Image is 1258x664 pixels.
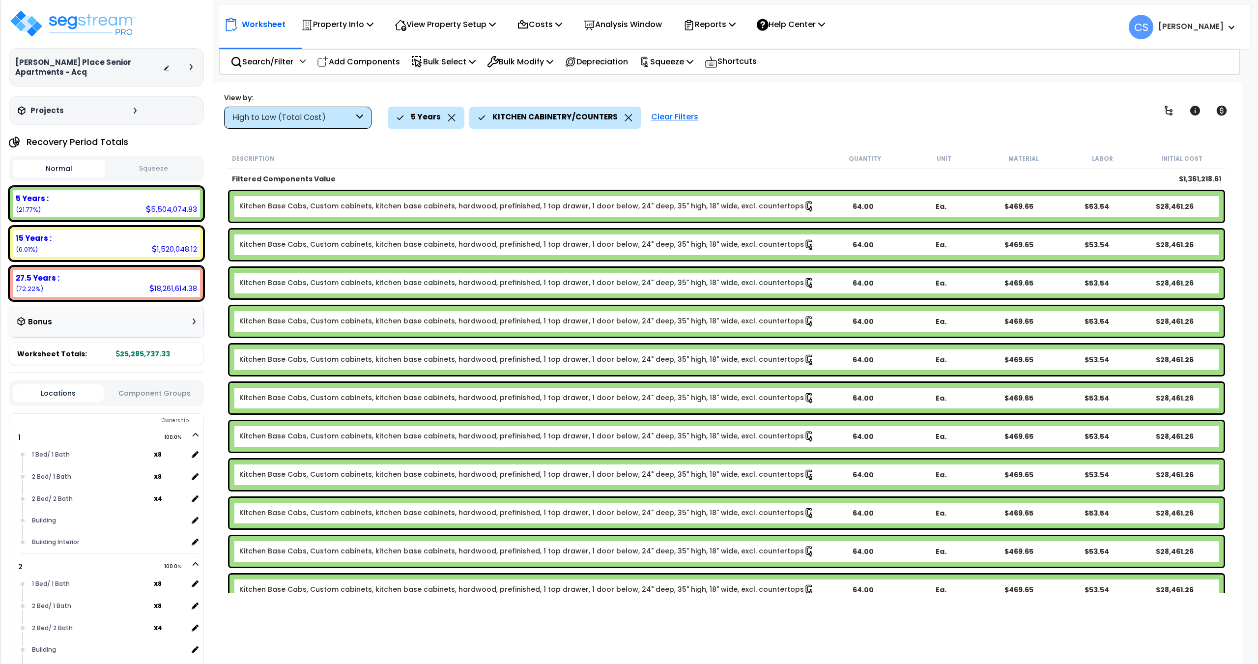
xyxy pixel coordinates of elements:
div: $28,461.26 [1136,393,1214,403]
b: 27.5 Years : [16,273,59,283]
div: Clear Filters [646,107,703,128]
div: 64.00 [824,547,902,556]
span: CS [1129,15,1153,39]
small: 8 [158,451,162,459]
span: location multiplier [154,470,188,483]
div: $53.54 [1058,317,1136,326]
small: 72.22100800016497% [16,285,43,293]
small: 8 [158,473,162,481]
div: 18,261,614.38 [149,283,197,293]
b: x [154,449,162,459]
small: 6.011484261511151% [16,245,38,254]
h3: [PERSON_NAME] Place Senior Apartments - Acq [15,58,163,77]
div: $53.54 [1058,202,1136,211]
div: $28,461.26 [1136,355,1214,365]
div: Ea. [902,202,980,211]
p: Depreciation [565,55,628,68]
div: $469.65 [980,240,1058,250]
img: logo_pro_r.png [9,9,137,38]
b: x [154,493,162,503]
h4: Recovery Period Totals [27,137,128,147]
div: Building [29,644,188,656]
p: Bulk Modify [487,55,553,68]
p: Add Components [317,55,400,68]
div: High to Low (Total Cost) [232,112,354,123]
div: $469.65 [980,585,1058,595]
div: $28,461.26 [1136,585,1214,595]
div: $28,461.26 [1136,508,1214,518]
span: 100.0% [164,561,190,573]
b: $1,361,218.61 [1179,174,1221,184]
div: $469.65 [980,202,1058,211]
div: Ea. [902,508,980,518]
div: 64.00 [824,202,902,211]
div: Ea. [902,432,980,441]
div: $28,461.26 [1136,432,1214,441]
div: 64.00 [824,393,902,403]
span: location multiplier [154,448,188,461]
div: $469.65 [980,470,1058,480]
b: x [154,471,162,481]
a: Individual Item [239,201,815,212]
p: Analysis Window [583,18,662,31]
a: Individual Item [239,546,815,557]
button: Normal [13,160,105,177]
div: $53.54 [1058,585,1136,595]
div: $469.65 [980,317,1058,326]
div: Depreciation [559,50,633,73]
div: $28,461.26 [1136,547,1214,556]
small: 8 [158,602,162,610]
small: 8 [158,580,162,588]
span: location multiplier [154,577,188,590]
div: 1 Bed/ 1 Bath [29,449,154,461]
div: 64.00 [824,585,902,595]
div: 2 Bed/ 1 Bath [29,600,154,612]
div: $469.65 [980,355,1058,365]
button: Squeeze [108,160,200,177]
p: 5 Years [411,111,441,123]
b: x [154,623,162,633]
div: $53.54 [1058,470,1136,480]
div: 64.00 [824,508,902,518]
p: Worksheet [242,18,286,31]
div: $28,461.26 [1136,470,1214,480]
div: 64.00 [824,278,902,288]
div: $469.65 [980,547,1058,556]
p: Property Info [301,18,373,31]
div: Ea. [902,317,980,326]
div: 64.00 [824,240,902,250]
div: $53.54 [1058,547,1136,556]
div: 2 Bed/ 2 Bath [29,493,154,505]
b: Filtered Components Value [232,174,336,184]
div: Building Interior [29,536,188,548]
p: View Property Setup [395,18,496,31]
div: Add Components [312,50,405,73]
div: 2 Bed/ 2 Bath [29,622,154,634]
small: 21.76750773832388% [16,205,41,214]
p: Bulk Select [411,55,476,68]
b: 5 Years : [16,193,49,203]
p: KITCHEN CABINETRY/COUNTERS [492,111,618,123]
div: Shortcuts [699,50,762,74]
a: Individual Item [239,584,815,595]
small: Unit [937,155,951,163]
div: Ea. [902,355,980,365]
button: Locations [13,384,104,402]
p: Costs [517,18,562,31]
div: $53.54 [1058,508,1136,518]
div: $28,461.26 [1136,317,1214,326]
div: 5,504,074.83 [146,204,197,214]
span: 100.0% [164,432,190,443]
b: 25,285,737.33 [116,349,170,359]
div: 64.00 [824,355,902,365]
small: Description [232,155,274,163]
div: 64.00 [824,432,902,441]
div: $28,461.26 [1136,278,1214,288]
div: Ea. [902,470,980,480]
span: location multiplier [154,600,188,612]
a: Individual Item [239,316,815,327]
div: $53.54 [1058,355,1136,365]
div: Ea. [902,547,980,556]
span: Worksheet Totals: [17,349,87,359]
a: Individual Item [239,431,815,442]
